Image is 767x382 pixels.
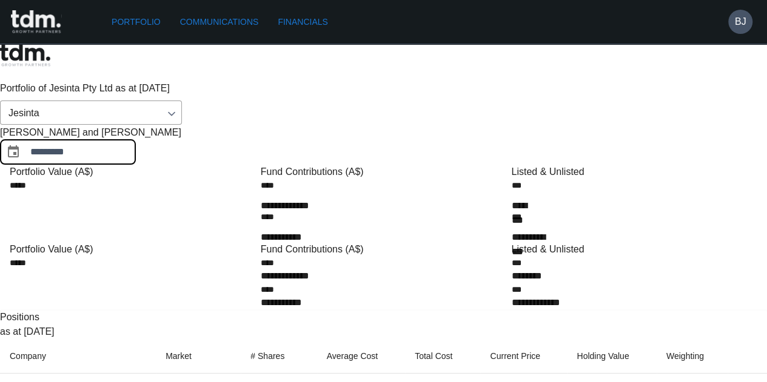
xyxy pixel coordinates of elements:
[480,339,567,374] th: Current Price
[567,339,656,374] th: Holding Value
[10,165,256,179] div: Portfolio Value (A$)
[10,242,256,257] div: Portfolio Value (A$)
[1,140,25,164] button: Choose date, selected date is Jun 30, 2025
[273,11,332,33] a: Financials
[511,242,757,257] div: Listed & Unlisted
[261,242,507,257] div: Fund Contributions (A$)
[241,339,317,374] th: # Shares
[735,15,746,29] h6: BJ
[405,339,480,374] th: Total Cost
[317,339,405,374] th: Average Cost
[261,165,507,179] div: Fund Contributions (A$)
[107,11,166,33] a: Portfolio
[511,165,757,179] div: Listed & Unlisted
[175,11,264,33] a: Communications
[156,339,241,374] th: Market
[728,10,752,34] button: BJ
[657,339,728,374] th: Weighting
